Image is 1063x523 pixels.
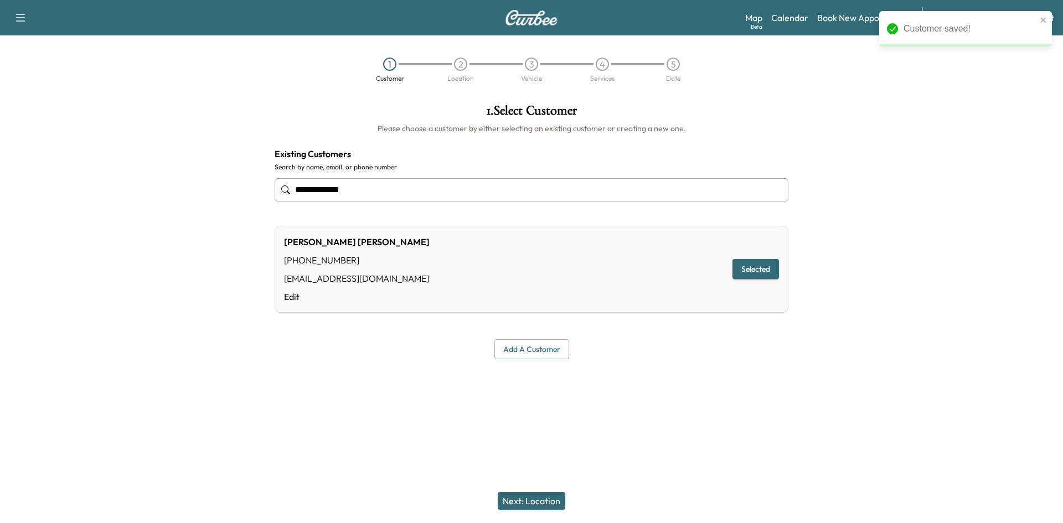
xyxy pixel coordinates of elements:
[505,10,558,25] img: Curbee Logo
[904,22,1036,35] div: Customer saved!
[284,235,430,248] div: [PERSON_NAME] [PERSON_NAME]
[275,104,788,123] h1: 1 . Select Customer
[376,75,404,82] div: Customer
[275,123,788,134] h6: Please choose a customer by either selecting an existing customer or creating a new one.
[771,11,808,24] a: Calendar
[590,75,615,82] div: Services
[525,58,538,71] div: 3
[275,163,788,172] label: Search by name, email, or phone number
[447,75,474,82] div: Location
[284,272,430,285] div: [EMAIL_ADDRESS][DOMAIN_NAME]
[284,290,430,303] a: Edit
[521,75,542,82] div: Vehicle
[498,492,565,510] button: Next: Location
[666,75,680,82] div: Date
[383,58,396,71] div: 1
[732,259,779,279] button: Selected
[751,23,762,31] div: Beta
[596,58,609,71] div: 4
[284,253,430,267] div: [PHONE_NUMBER]
[494,339,569,360] button: Add a customer
[454,58,467,71] div: 2
[745,11,762,24] a: MapBeta
[817,11,911,24] a: Book New Appointment
[275,147,788,160] h4: Existing Customers
[667,58,680,71] div: 5
[1040,15,1047,24] button: close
